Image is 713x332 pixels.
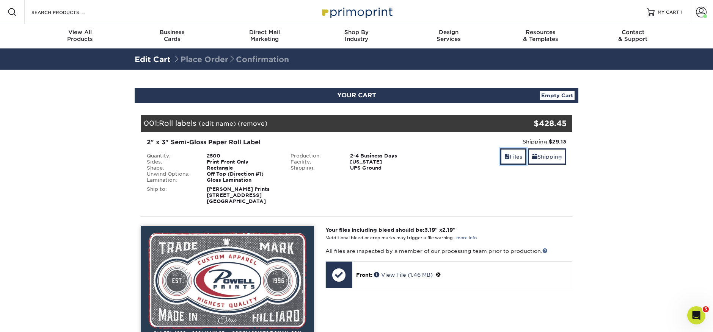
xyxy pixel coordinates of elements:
[495,29,587,36] span: Resources
[402,24,495,48] a: DesignServices
[285,159,345,165] div: Facility:
[141,115,500,132] div: 001:
[356,272,372,278] span: Front:
[337,92,376,99] span: YOUR CART
[34,24,126,48] a: View AllProducts
[344,159,428,165] div: [US_STATE]
[495,29,587,42] div: & Templates
[424,227,435,233] span: 3.19
[703,306,709,312] span: 5
[434,138,566,145] div: Shipping:
[587,29,679,36] span: Contact
[344,165,428,171] div: UPS Ground
[147,138,422,147] div: 2" x 3" Semi-Gloss Paper Roll Label
[549,139,566,145] strong: $29.13
[238,120,267,127] a: (remove)
[141,153,201,159] div: Quantity:
[201,177,285,183] div: Gloss Lamination
[2,309,64,329] iframe: Google Customer Reviews
[201,159,285,165] div: Print Front Only
[34,29,126,42] div: Products
[500,148,526,165] a: Files
[587,24,679,48] a: Contact& Support
[201,171,285,177] div: Off Top (Direction #1)
[311,24,403,48] a: Shop ByIndustry
[126,29,218,36] span: Business
[126,29,218,42] div: Cards
[218,24,311,48] a: Direct MailMarketing
[402,29,495,42] div: Services
[135,55,171,64] a: Edit Cart
[374,272,433,278] a: View File (1.46 MB)
[141,177,201,183] div: Lamination:
[141,159,201,165] div: Sides:
[504,154,510,160] span: files
[456,235,477,240] a: more info
[159,119,196,127] span: Roll labels
[319,4,394,20] img: Primoprint
[141,171,201,177] div: Unwind Options:
[207,186,270,204] strong: [PERSON_NAME] Prints [STREET_ADDRESS] [GEOGRAPHIC_DATA]
[201,153,285,159] div: 2500
[173,55,289,64] span: Place Order Confirmation
[311,29,403,36] span: Shop By
[126,24,218,48] a: BusinessCards
[34,29,126,36] span: View All
[528,148,566,165] a: Shipping
[201,165,285,171] div: Rectangle
[344,153,428,159] div: 2-4 Business Days
[141,186,201,204] div: Ship to:
[587,29,679,42] div: & Support
[285,165,345,171] div: Shipping:
[141,165,201,171] div: Shape:
[687,306,705,324] iframe: Intercom live chat
[325,227,455,233] strong: Your files including bleed should be: " x "
[532,154,537,160] span: shipping
[199,120,236,127] a: (edit name)
[311,29,403,42] div: Industry
[31,8,105,17] input: SEARCH PRODUCTS.....
[218,29,311,36] span: Direct Mail
[681,9,683,15] span: 1
[325,247,572,255] p: All files are inspected by a member of our processing team prior to production.
[540,91,575,100] a: Empty Cart
[658,9,679,16] span: MY CART
[442,227,453,233] span: 2.19
[500,118,567,129] div: $428.45
[325,235,477,240] small: *Additional bleed or crop marks may trigger a file warning –
[495,24,587,48] a: Resources& Templates
[285,153,345,159] div: Production:
[218,29,311,42] div: Marketing
[402,29,495,36] span: Design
